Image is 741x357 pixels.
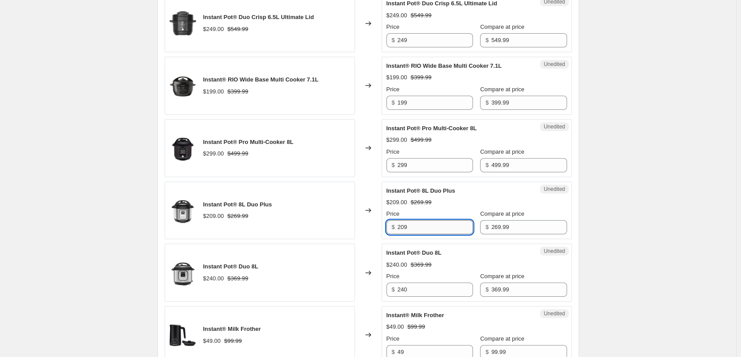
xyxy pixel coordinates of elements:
span: $ [392,99,395,106]
div: $49.00 [203,337,221,345]
div: $49.00 [386,322,404,331]
div: $249.00 [203,25,224,34]
strike: $369.99 [228,274,248,283]
span: Instant Pot® Pro Multi-Cooker 8L [386,125,477,132]
span: $ [485,162,489,168]
span: Unedited [544,186,565,193]
strike: $99.99 [224,337,242,345]
span: Price [386,86,400,93]
img: Duo-Crisp-Ultimate-Lid_ATF_Square_Tile1_3ed4330e-cb4f-4159-a652-dc787f34e304_80x.webp [169,10,196,37]
strike: $549.99 [228,25,248,34]
div: $299.00 [386,136,407,144]
img: 9_5e883a08-bb25-4fa9-a809-861e8de6c056_80x.webp [169,260,196,286]
span: Instant® Milk Frother [386,312,444,318]
div: $240.00 [203,274,224,283]
span: $ [392,162,395,168]
strike: $269.99 [411,198,432,207]
span: Price [386,148,400,155]
img: 3_9d9a654f-8049-4185-a608-d67c7c94bbed_80x.webp [169,135,196,161]
span: Price [386,273,400,279]
span: Unedited [544,61,565,68]
strike: $99.99 [407,322,425,331]
span: Instant Pot® 8L Duo Plus [386,187,455,194]
span: Instant Pot® Duo Crisp 6.5L Ultimate Lid [203,14,314,20]
img: 7_f82c8def-38ac-4591-8dd8-8afd1826a7a2_80x.webp [169,197,196,224]
div: $240.00 [386,260,407,269]
span: Price [386,23,400,30]
div: $249.00 [386,11,407,20]
span: Price [386,335,400,342]
span: Compare at price [480,23,524,30]
span: $ [485,349,489,355]
img: IB_140-6001-01_Milk-Frother_BTF_Banner_Tile8_8febfb38-4d63-484e-a44d-5d9083132bcf_80x.jpg [169,322,196,348]
div: $299.00 [203,149,224,158]
strike: $549.99 [411,11,432,20]
strike: $269.99 [228,212,248,221]
span: Instant® RIO Wide Base Multi Cooker 7.1L [386,62,502,69]
span: $ [485,37,489,43]
span: $ [392,37,395,43]
span: Compare at price [480,148,524,155]
span: $ [485,224,489,230]
span: $ [485,286,489,293]
span: Instant® Milk Frother [203,326,261,332]
strike: $399.99 [228,87,248,96]
span: Compare at price [480,273,524,279]
span: Unedited [544,310,565,317]
span: Instant Pot® 8L Duo Plus [203,201,272,208]
strike: $369.99 [411,260,432,269]
span: Instant® RIO Wide Base Multi Cooker 7.1L [203,76,319,83]
span: Compare at price [480,210,524,217]
span: $ [392,286,395,293]
span: Price [386,210,400,217]
span: Instant Pot® Pro Multi-Cooker 8L [203,139,294,145]
span: $ [392,224,395,230]
img: IB_113-1066-01_RIO-Wide-Base_ATF_Square_Tile1_80x.webp [169,72,196,99]
div: $209.00 [203,212,224,221]
div: $199.00 [386,73,407,82]
span: Unedited [544,123,565,130]
span: Instant Pot® Duo 8L [386,249,441,256]
span: $ [392,349,395,355]
strike: $399.99 [411,73,432,82]
span: Compare at price [480,335,524,342]
div: $209.00 [386,198,407,207]
span: Instant Pot® Duo 8L [203,263,258,270]
div: $199.00 [203,87,224,96]
strike: $499.99 [228,149,248,158]
strike: $499.99 [411,136,432,144]
span: $ [485,99,489,106]
span: Unedited [544,248,565,255]
span: Compare at price [480,86,524,93]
